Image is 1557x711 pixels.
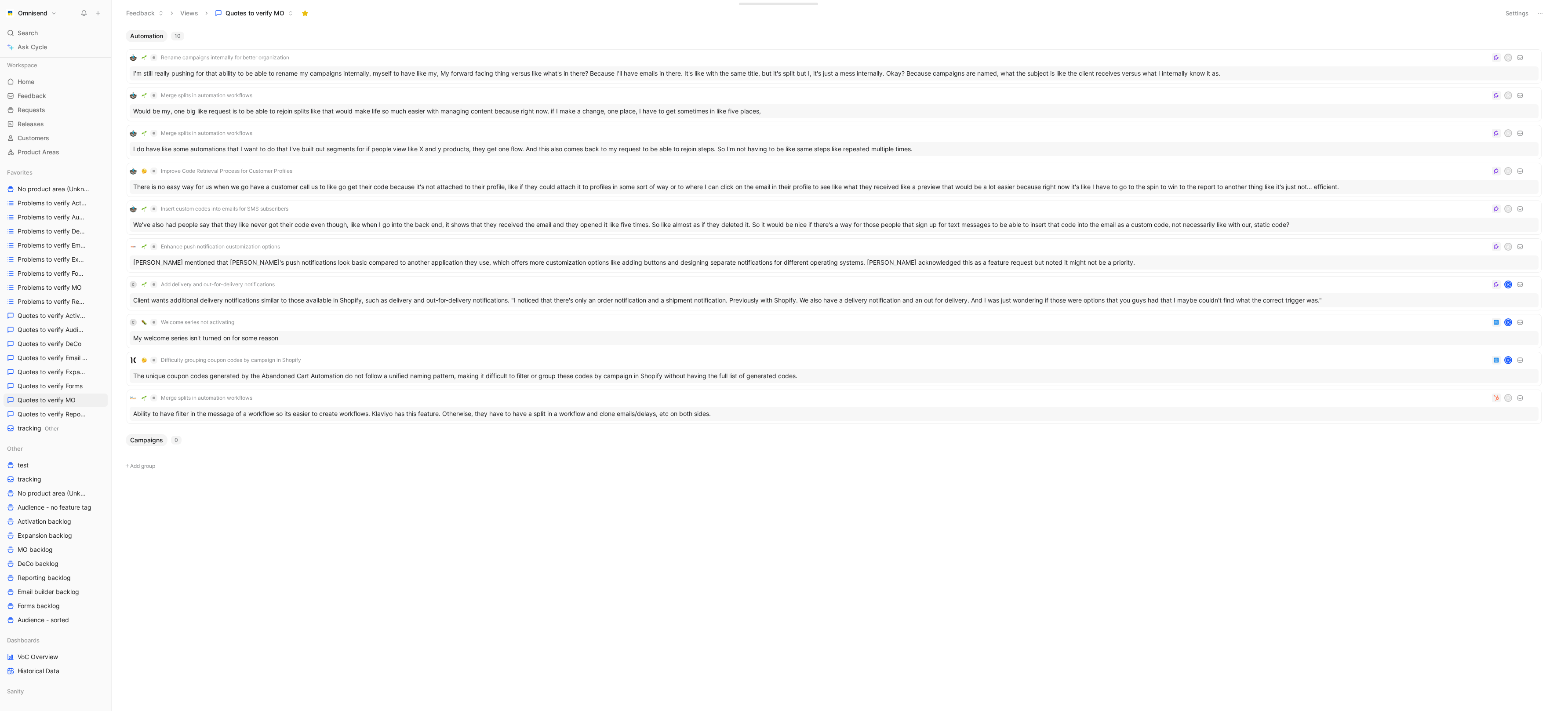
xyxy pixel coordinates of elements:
[130,142,1539,156] div: I do have like some automations that I want to do that I've built out segments for if people view...
[127,390,1542,424] a: logo🌱Merge splits in automation workflowsKAbility to have filter in the message of a workflow so ...
[4,295,108,308] a: Problems to verify Reporting
[4,211,108,224] a: Problems to verify Audience
[142,206,147,211] img: 🌱
[4,58,108,72] div: Workspace
[4,442,108,627] div: OthertesttrackingNo product area (Unknowns)Audience - no feature tagActivation backlogExpansion b...
[4,267,108,280] a: Problems to verify Forms
[18,28,38,38] span: Search
[4,664,108,678] a: Historical Data
[161,205,288,212] span: Insert custom codes into emails for SMS subscribers
[122,434,1546,453] div: Campaigns0
[4,487,108,500] a: No product area (Unknowns)
[138,279,278,290] button: 🌱Add delivery and out-for-delivery notifications
[18,255,88,264] span: Problems to verify Expansion
[4,408,108,421] a: Quotes to verify Reporting
[4,529,108,542] a: Expansion backlog
[4,131,108,145] a: Customers
[18,213,87,222] span: Problems to verify Audience
[18,297,87,306] span: Problems to verify Reporting
[138,355,304,365] button: 🤔Difficulty grouping coupon codes by campaign in Shopify
[4,146,108,159] a: Product Areas
[18,241,89,250] span: Problems to verify Email Builder
[138,90,255,101] button: 🌱Merge splits in automation workflows
[130,394,137,401] img: logo
[1505,357,1511,363] div: K
[4,225,108,238] a: Problems to verify DeCo
[4,365,108,379] a: Quotes to verify Expansion
[1505,92,1511,98] div: K
[4,40,108,54] a: Ask Cycle
[127,201,1542,235] a: logo🌱Insert custom codes into emails for SMS subscribersKWe've also had people say that they like...
[127,314,1542,348] a: C🐛Welcome series not activatingKMy welcome series isn't turned on for some reason
[18,503,91,512] span: Audience - no feature tag
[18,91,46,100] span: Feedback
[127,163,1542,197] a: logo🤔Improve Code Retrieval Process for Customer ProfilesKThere is no easy way for us when we go ...
[4,351,108,365] a: Quotes to verify Email builder
[18,368,87,376] span: Quotes to verify Expansion
[4,459,108,472] a: test
[142,320,147,325] img: 🐛
[211,7,297,20] button: Quotes to verify MO
[1505,319,1511,325] div: K
[4,103,108,117] a: Requests
[130,293,1539,307] div: Client wants additional delivery notifications similar to those available in Shopify, such as del...
[127,276,1542,310] a: C🌱Add delivery and out-for-delivery notificationsKClient wants additional delivery notifications ...
[130,92,137,99] img: logo
[7,636,40,645] span: Dashboards
[18,9,47,17] h1: Omnisend
[18,667,59,675] span: Historical Data
[1505,281,1511,288] div: K
[6,9,15,18] img: Omnisend
[127,125,1542,159] a: logo🌱Merge splits in automation workflowsKI do have like some automations that I want to do that ...
[142,131,147,136] img: 🌱
[18,461,29,470] span: test
[18,573,71,582] span: Reporting backlog
[4,650,108,664] a: VoC Overview
[18,489,88,498] span: No product area (Unknowns)
[4,571,108,584] a: Reporting backlog
[226,9,284,18] span: Quotes to verify MO
[130,281,137,288] div: C
[142,93,147,98] img: 🌱
[7,168,33,177] span: Favorites
[4,197,108,210] a: Problems to verify Activation
[122,461,1546,471] button: Add group
[161,130,252,137] span: Merge splits in automation workflows
[130,255,1539,270] div: [PERSON_NAME] mentioned that [PERSON_NAME]'s push notifications look basic compared to another ap...
[4,422,108,435] a: trackingOther
[18,120,44,128] span: Releases
[130,104,1539,118] div: Would be my, one big like request is to be able to rejoin splits like that would make life so muc...
[1505,130,1511,136] div: K
[142,55,147,60] img: 🌱
[4,117,108,131] a: Releases
[18,148,59,157] span: Product Areas
[142,357,147,363] img: 🤔
[18,134,49,142] span: Customers
[161,357,301,364] span: Difficulty grouping coupon codes by campaign in Shopify
[171,32,184,40] div: 10
[161,54,289,61] span: Rename campaigns internally for better organization
[138,317,237,328] button: 🐛Welcome series not activating
[161,394,252,401] span: Merge splits in automation workflows
[18,517,71,526] span: Activation backlog
[127,238,1542,273] a: logo🌱Enhance push notification customization optionsA[PERSON_NAME] mentioned that [PERSON_NAME]'s...
[4,501,108,514] a: Audience - no feature tag
[4,75,108,88] a: Home
[4,394,108,407] a: Quotes to verify MO
[4,634,108,678] div: DashboardsVoC OverviewHistorical Data
[1505,395,1511,401] div: K
[18,653,58,661] span: VoC Overview
[130,66,1539,80] div: I'm still really pushing for that ability to be able to rename my campaigns internally, myself to...
[130,218,1539,232] div: We've also had people say that they like never got their code even though, like when I go into th...
[18,185,90,194] span: No product area (Unknowns)
[130,180,1539,194] div: There is no easy way for us when we go have a customer call us to like go get their code because ...
[18,199,88,208] span: Problems to verify Activation
[4,166,108,179] div: Favorites
[130,319,137,326] div: C
[142,282,147,287] img: 🌱
[45,425,58,432] span: Other
[138,393,255,403] button: 🌱Merge splits in automation workflows
[142,244,147,249] img: 🌱
[18,227,85,236] span: Problems to verify DeCo
[18,475,41,484] span: tracking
